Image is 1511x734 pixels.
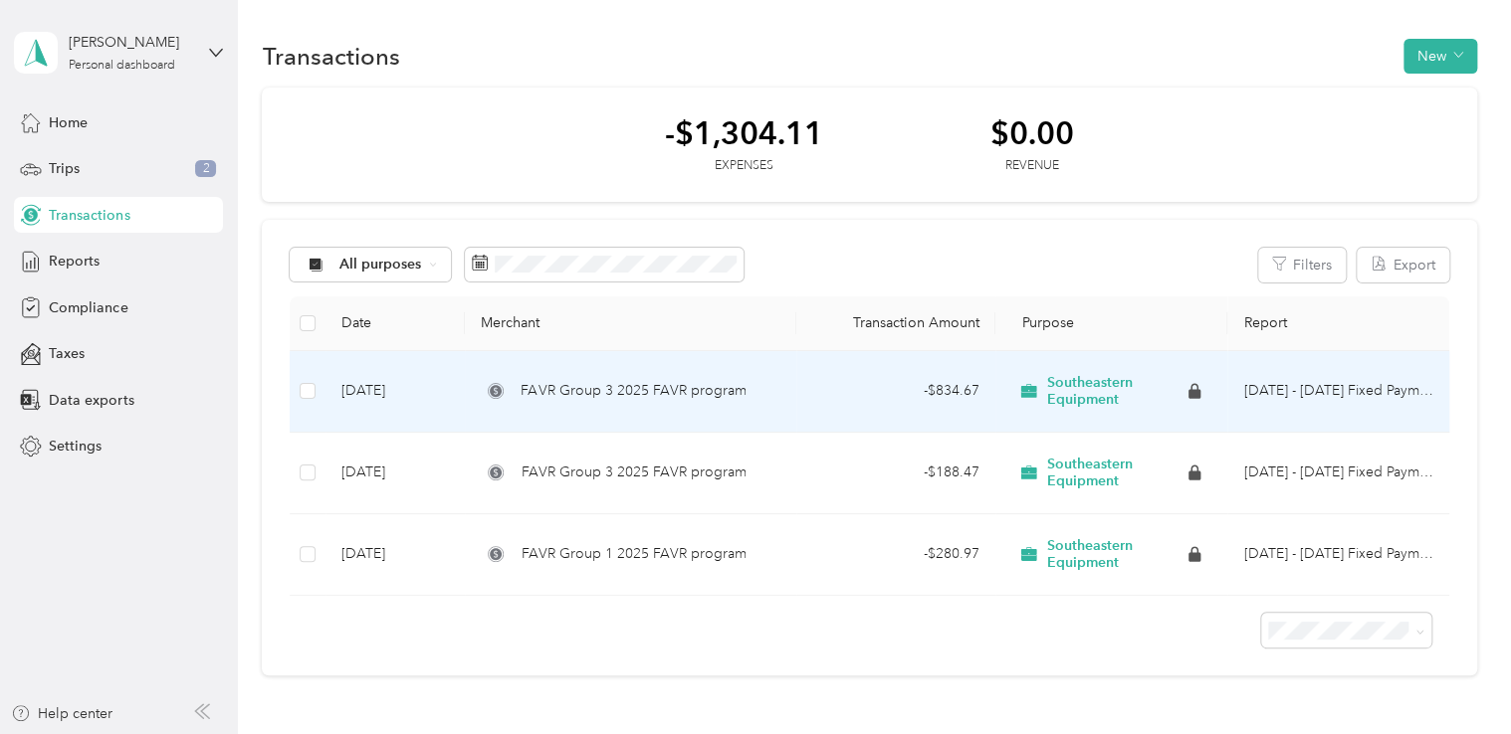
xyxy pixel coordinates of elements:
[1011,314,1074,331] span: Purpose
[521,461,746,483] span: FAVR Group 3 2025 FAVR program
[1046,456,1185,490] span: Southeastern Equipment
[1258,248,1346,282] button: Filters
[49,297,127,318] span: Compliance
[1227,296,1448,351] th: Report
[49,390,133,411] span: Data exports
[990,157,1074,175] div: Revenue
[796,296,995,351] th: Transaction Amount
[49,251,100,272] span: Reports
[49,343,85,364] span: Taxes
[49,158,80,179] span: Trips
[339,258,422,272] span: All purposes
[1227,433,1448,514] td: Sep 1 - 30, 2025 Fixed Payment
[69,32,193,53] div: [PERSON_NAME]
[465,296,796,351] th: Merchant
[1357,248,1449,282] button: Export
[1227,514,1448,596] td: Sep 1 - 30, 2025 Fixed Payment
[521,380,746,402] span: FAVR Group 3 2025 FAVR program
[1046,374,1185,409] span: Southeastern Equipment
[69,60,175,72] div: Personal dashboard
[325,351,465,433] td: [DATE]
[1227,351,1448,433] td: Sep 1 - 30, 2025 Fixed Payment
[1046,537,1185,572] span: Southeastern Equipment
[49,436,102,457] span: Settings
[11,703,112,724] button: Help center
[1400,623,1511,734] iframe: Everlance-gr Chat Button Frame
[521,543,746,565] span: FAVR Group 1 2025 FAVR program
[665,115,823,150] div: -$1,304.11
[990,115,1074,150] div: $0.00
[665,157,823,175] div: Expenses
[812,380,979,402] div: - $834.67
[49,205,129,226] span: Transactions
[325,296,465,351] th: Date
[325,514,465,596] td: [DATE]
[812,543,979,565] div: - $280.97
[262,46,399,67] h1: Transactions
[812,461,979,483] div: - $188.47
[49,112,88,133] span: Home
[195,160,216,178] span: 2
[325,433,465,514] td: [DATE]
[1403,39,1477,74] button: New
